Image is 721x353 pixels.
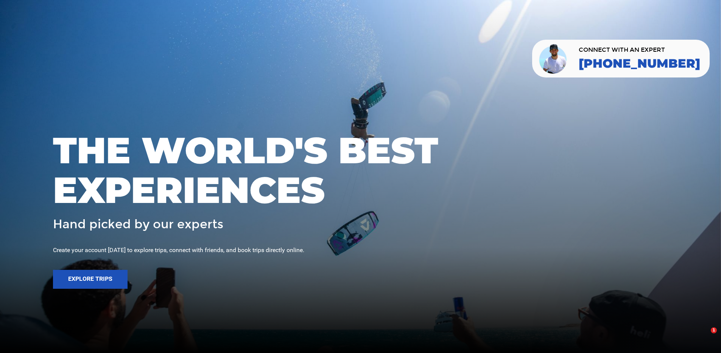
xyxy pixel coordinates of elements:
[711,327,717,333] span: 1
[53,130,668,210] span: THE WORLD'S BEST EXPERIENCES
[53,246,668,255] div: Create your account [DATE] to explore trips, connect with friends, and book trips directly online.
[579,57,700,70] a: [PHONE_NUMBER]
[53,270,128,289] button: Explore Trips
[695,327,713,345] iframe: Intercom live chat
[538,43,569,74] img: contact our team
[53,218,223,231] span: Hand picked by our experts
[579,47,700,53] span: CONNECT WITH AN EXPERT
